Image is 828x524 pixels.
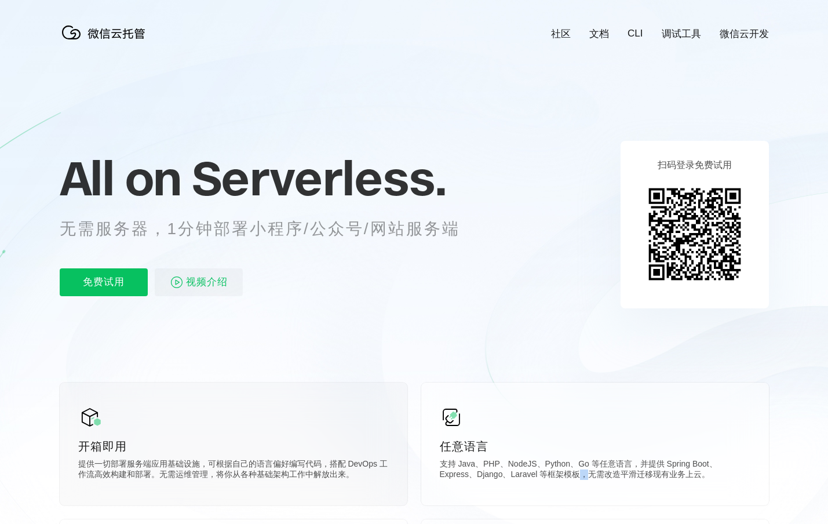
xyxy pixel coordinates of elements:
[440,459,750,482] p: 支持 Java、PHP、NodeJS、Python、Go 等任意语言，并提供 Spring Boot、Express、Django、Laravel 等框架模板，无需改造平滑迁移现有业务上云。
[662,27,701,41] a: 调试工具
[440,438,750,454] p: 任意语言
[78,438,389,454] p: 开箱即用
[658,159,732,172] p: 扫码登录免费试用
[60,36,152,46] a: 微信云托管
[551,27,571,41] a: 社区
[60,149,181,207] span: All on
[186,268,228,296] span: 视频介绍
[60,21,152,44] img: 微信云托管
[628,28,643,39] a: CLI
[60,217,482,241] p: 无需服务器，1分钟部署小程序/公众号/网站服务端
[170,275,184,289] img: video_play.svg
[192,149,446,207] span: Serverless.
[60,268,148,296] p: 免费试用
[78,459,389,482] p: 提供一切部署服务端应用基础设施，可根据自己的语言偏好编写代码，搭配 DevOps 工作流高效构建和部署。无需运维管理，将你从各种基础架构工作中解放出来。
[589,27,609,41] a: 文档
[720,27,769,41] a: 微信云开发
